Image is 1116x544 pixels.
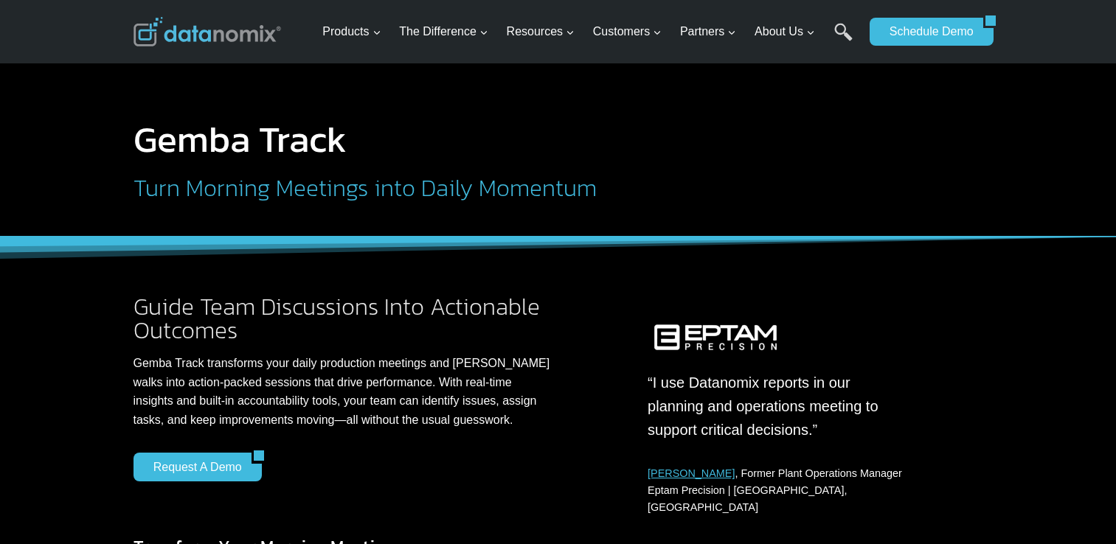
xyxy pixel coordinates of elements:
span: About Us [755,22,815,41]
span: Products [322,22,381,41]
a: Schedule Demo [870,18,983,46]
h2: Guide Team Discussions Into Actionable Outcomes [134,295,554,342]
span: Resources [507,22,575,41]
span: Partners [680,22,736,41]
a: [PERSON_NAME] [648,467,735,479]
a: Request a Demo [134,453,252,481]
img: Datanomix [134,17,281,46]
span: , Former Plant Operations Manager Eptam Precision | [GEOGRAPHIC_DATA], [GEOGRAPHIC_DATA] [648,467,902,513]
h2: Turn Morning Meetings into Daily Momentum [134,176,822,200]
nav: Primary Navigation [316,8,862,56]
p: “I use Datanomix reports in our planning and operations meeting to support critical decisions.” [648,371,906,442]
span: The Difference [399,22,488,41]
p: Gemba Track transforms your daily production meetings and [PERSON_NAME] walks into action-packed ... [134,354,554,429]
h1: Gemba Track [134,121,822,158]
img: Eptam Precision uses Datanomix reports in operations meetings. [648,318,783,360]
a: Search [834,23,853,56]
span: Customers [593,22,662,41]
